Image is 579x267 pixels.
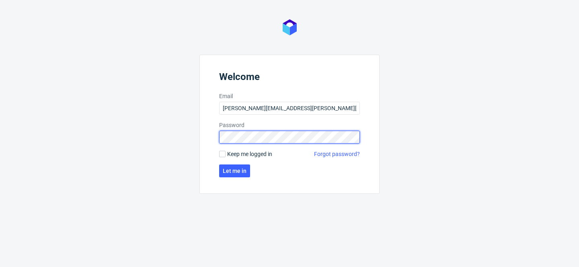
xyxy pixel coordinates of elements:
header: Welcome [219,71,360,86]
a: Forgot password? [314,150,360,158]
label: Password [219,121,360,129]
span: Keep me logged in [227,150,272,158]
input: you@youremail.com [219,102,360,115]
button: Let me in [219,164,250,177]
span: Let me in [223,168,246,174]
label: Email [219,92,360,100]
